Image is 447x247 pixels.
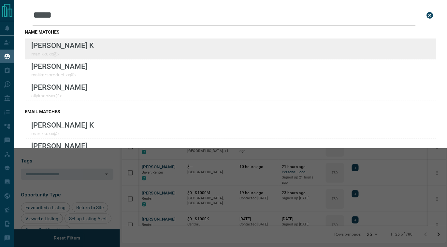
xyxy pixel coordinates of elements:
p: manikkuxx@x [31,131,94,136]
p: [PERSON_NAME] [31,142,87,150]
p: malikarsproductixx@x [31,72,87,77]
button: close search bar [424,9,437,22]
p: manikkuxx@x [31,51,94,56]
p: [PERSON_NAME] [31,62,87,70]
p: [PERSON_NAME] K [31,41,94,50]
p: [PERSON_NAME] [31,83,87,91]
p: [PERSON_NAME] K [31,121,94,129]
p: allykhan5xx@x [31,93,87,98]
h3: name matches [25,29,437,35]
h3: email matches [25,109,437,114]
